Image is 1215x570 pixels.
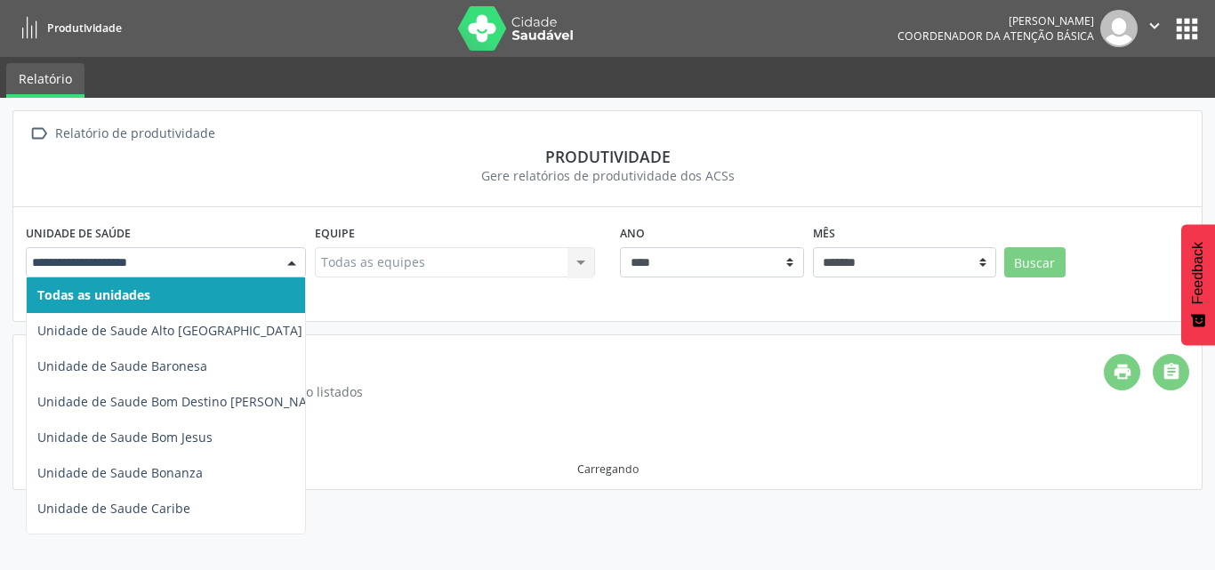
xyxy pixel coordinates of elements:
[47,20,122,36] span: Produtividade
[1138,10,1171,47] button: 
[37,286,150,303] span: Todas as unidades
[813,220,835,247] label: Mês
[37,393,330,410] span: Unidade de Saude Bom Destino [PERSON_NAME]
[1181,224,1215,345] button: Feedback - Mostrar pesquisa
[37,429,213,446] span: Unidade de Saude Bom Jesus
[37,357,207,374] span: Unidade de Saude Baronesa
[37,500,190,517] span: Unidade de Saude Caribe
[26,121,218,147] a:  Relatório de produtividade
[897,28,1094,44] span: Coordenador da Atenção Básica
[37,464,203,481] span: Unidade de Saude Bonanza
[26,121,52,147] i: 
[6,63,84,98] a: Relatório
[897,13,1094,28] div: [PERSON_NAME]
[1190,242,1206,304] span: Feedback
[1171,13,1203,44] button: apps
[1100,10,1138,47] img: img
[26,382,1104,401] div: Somente agentes ativos no mês selecionado são listados
[1145,16,1164,36] i: 
[12,13,122,43] a: Produtividade
[52,121,218,147] div: Relatório de produtividade
[315,220,355,247] label: Equipe
[26,147,1189,166] div: Produtividade
[26,220,131,247] label: Unidade de saúde
[577,462,639,477] div: Carregando
[37,322,302,339] span: Unidade de Saude Alto [GEOGRAPHIC_DATA]
[620,220,645,247] label: Ano
[1004,247,1066,277] button: Buscar
[26,354,1104,376] h4: Relatório de produtividade
[26,166,1189,185] div: Gere relatórios de produtividade dos ACSs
